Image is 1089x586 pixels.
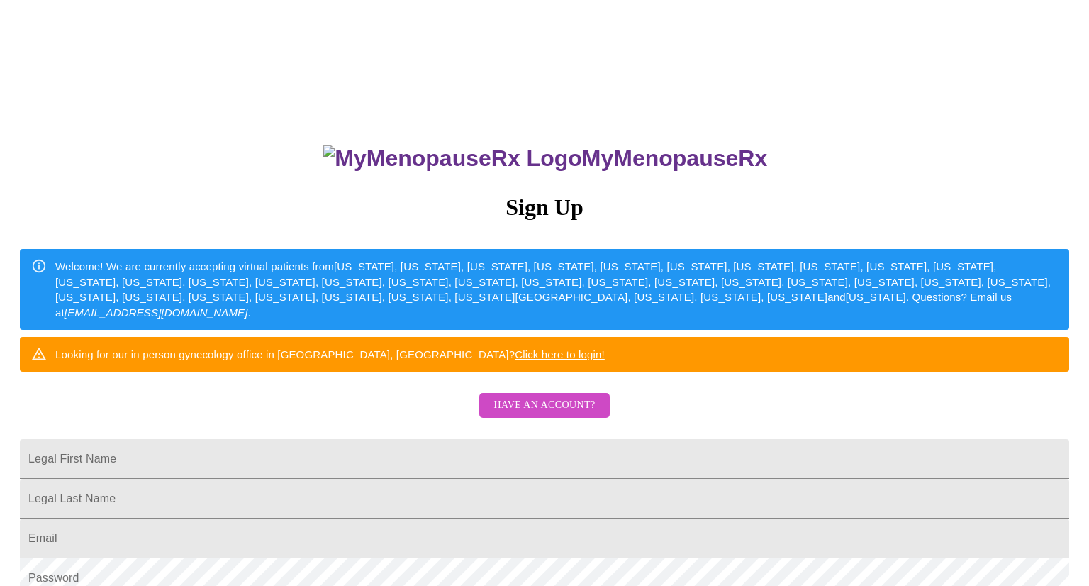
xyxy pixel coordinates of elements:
[476,409,613,421] a: Have an account?
[55,253,1058,326] div: Welcome! We are currently accepting virtual patients from [US_STATE], [US_STATE], [US_STATE], [US...
[22,145,1070,172] h3: MyMenopauseRx
[479,393,609,418] button: Have an account?
[493,397,595,414] span: Have an account?
[515,348,605,360] a: Click here to login!
[65,306,248,319] em: [EMAIL_ADDRESS][DOMAIN_NAME]
[323,145,581,172] img: MyMenopauseRx Logo
[55,341,605,367] div: Looking for our in person gynecology office in [GEOGRAPHIC_DATA], [GEOGRAPHIC_DATA]?
[20,194,1069,221] h3: Sign Up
